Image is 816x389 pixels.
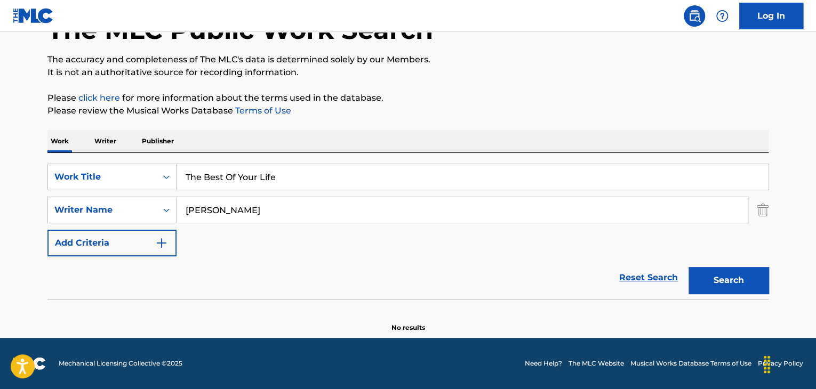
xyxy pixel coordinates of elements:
p: It is not an authoritative source for recording information. [47,66,769,79]
div: Drag [758,349,775,380]
img: search [688,10,701,22]
a: click here [78,93,120,103]
a: Public Search [684,5,705,27]
div: Writer Name [54,204,150,216]
a: Privacy Policy [758,359,803,368]
a: Reset Search [614,266,683,289]
a: Musical Works Database Terms of Use [630,359,751,368]
img: logo [13,357,46,370]
img: MLC Logo [13,8,54,23]
img: Delete Criterion [757,197,769,223]
button: Add Criteria [47,230,177,256]
p: No results [391,310,425,333]
a: Log In [739,3,803,29]
div: Work Title [54,171,150,183]
img: 9d2ae6d4665cec9f34b9.svg [155,237,168,249]
a: Terms of Use [233,106,291,116]
button: Search [689,267,769,294]
p: The accuracy and completeness of The MLC's data is determined solely by our Members. [47,53,769,66]
img: help [716,10,729,22]
a: The MLC Website [569,359,624,368]
p: Publisher [139,130,177,152]
div: Help [711,5,733,27]
p: Please review the Musical Works Database [47,104,769,117]
iframe: Chat Widget [763,338,816,389]
a: Need Help? [525,359,562,368]
form: Search Form [47,164,769,299]
p: Writer [91,130,119,152]
p: Please for more information about the terms used in the database. [47,92,769,104]
span: Mechanical Licensing Collective © 2025 [59,359,182,368]
p: Work [47,130,72,152]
